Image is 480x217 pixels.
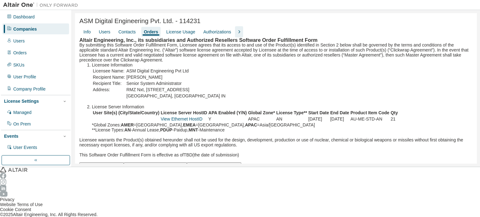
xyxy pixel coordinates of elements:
td: APAC [248,116,275,122]
button: Resend SOFF Submitted Email [124,162,187,169]
th: License Type** [276,110,307,116]
th: User Site(s) (City/State/Country) [92,110,160,116]
td: Y [208,116,247,122]
div: Managed [13,110,31,115]
td: Senior System Administrator [126,81,226,86]
th: Global Zone* [248,110,275,116]
th: License Server HostID [160,110,207,116]
div: License Settings [4,99,39,104]
td: 21 [390,116,398,122]
td: AU-ME-STD-AN [350,116,389,122]
td: AN [276,116,307,122]
b: APAC [245,122,257,127]
div: User Events [13,145,37,150]
td: Recipient Title: [92,81,126,86]
div: Orders [144,29,158,34]
th: Qty [390,110,398,116]
td: [DATE] [308,116,329,122]
div: Orders [13,50,27,55]
b: MNT [189,127,198,132]
b: AN [124,127,131,132]
td: [DATE] [330,116,350,122]
div: *Global Zones: =[GEOGRAPHIC_DATA], =[GEOGRAPHIC_DATA], =Asia/[GEOGRAPHIC_DATA] **License Types: -... [92,109,472,132]
div: By submitting this Software Order Fulfillment Form, Licensee agrees that its access to and use of... [79,37,472,197]
a: View Ethernet HostID [161,116,202,121]
td: Address: [92,87,126,92]
td: [PERSON_NAME] [126,74,226,80]
div: Info [83,29,91,34]
button: Change SOFF Target User [187,162,241,169]
div: Users [99,29,110,34]
div: Company Profile [13,86,46,91]
td: [GEOGRAPHIC_DATA], [GEOGRAPHIC_DATA] IN [126,93,226,99]
h3: Altair Engineering, Inc., its subsidiaries and Authorized Resellers Software Order Fulfillment Form [79,37,472,42]
div: Authorizations [203,29,231,34]
div: Contacts [118,29,136,34]
span: ASM Digital Engineering Pvt. Ltd. - 114231 [79,17,201,25]
b: EMEA [183,122,196,127]
div: On Prem [13,121,31,126]
button: Export SOFF as PDF [79,162,124,169]
div: SKUs [13,62,24,67]
div: Dashboard [13,14,35,19]
div: Users [13,38,25,43]
div: Events [4,134,18,139]
td: Licensee Name: [92,68,126,74]
div: License Usage [166,29,195,34]
li: Licensee Information [92,62,472,67]
th: End Date [330,110,350,116]
td: Recipient Name: [92,74,126,80]
b: PDUP [160,127,172,132]
td: ASM Digital Engineering Pvt Ltd [126,68,226,74]
img: Altair One [3,2,81,8]
th: Start Date [308,110,329,116]
div: Companies [13,27,37,32]
th: Product Item Code [350,110,389,116]
th: APA Enabled (Y/N) [208,110,247,116]
b: AMER [121,122,134,127]
div: User Profile [13,74,36,79]
td: RMZ Nxt, [STREET_ADDRESS] [126,87,226,92]
li: License Server Information [92,104,472,109]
